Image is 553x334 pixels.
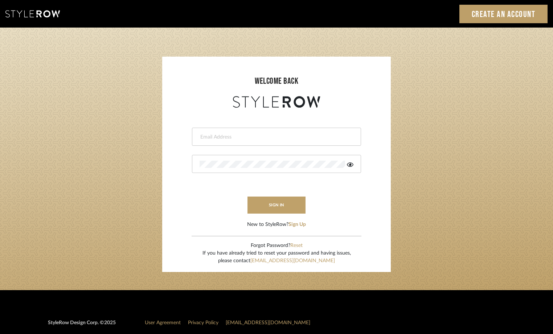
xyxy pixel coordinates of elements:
[145,320,181,325] a: User Agreement
[288,221,306,228] button: Sign Up
[202,242,351,250] div: Forgot Password?
[290,242,303,250] button: Reset
[200,133,352,141] input: Email Address
[459,5,548,23] a: Create an Account
[188,320,218,325] a: Privacy Policy
[48,319,116,333] div: StyleRow Design Corp. ©2025
[250,258,335,263] a: [EMAIL_ADDRESS][DOMAIN_NAME]
[226,320,310,325] a: [EMAIL_ADDRESS][DOMAIN_NAME]
[247,221,306,228] div: New to StyleRow?
[169,75,384,88] div: welcome back
[247,197,306,214] button: sign in
[202,250,351,265] div: If you have already tried to reset your password and having issues, please contact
